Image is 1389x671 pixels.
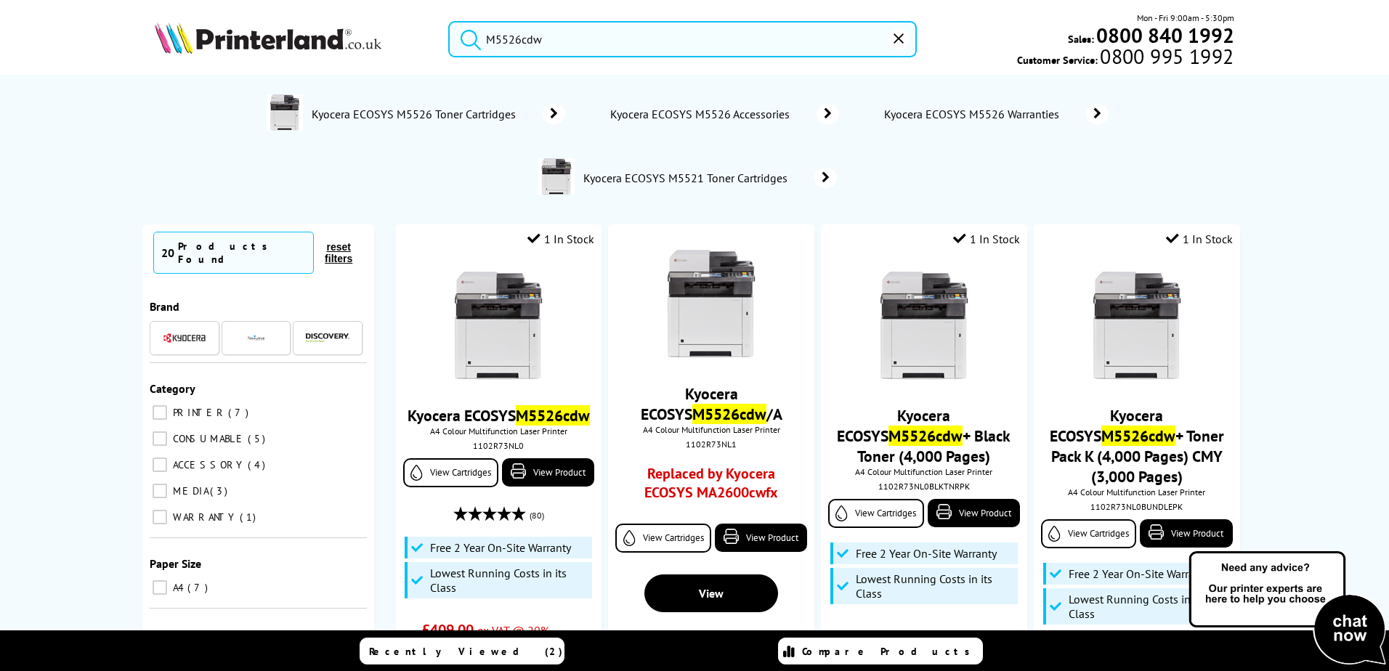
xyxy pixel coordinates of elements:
[530,502,544,529] span: (80)
[169,432,246,445] span: CONSUMABLE
[240,511,259,524] span: 1
[715,524,807,552] a: View Product
[832,481,1016,492] div: 1102R73NL0BLKTNRPK
[150,627,229,641] span: Colour or Mono
[1045,501,1228,512] div: 1102R73NL0BUNDLEPK
[641,383,782,424] a: Kyocera ECOSYSM5526cdw/A
[635,464,788,509] a: Replaced by Kyocera ECOSYS MA2600cwfx
[310,94,565,134] a: Kyocera ECOSYS M5526 Toner Cartridges
[1050,405,1224,487] a: Kyocera ECOSYSM5526cdw+ Toner Pack K (4,000 Pages) CMY (3,000 Pages)
[1069,592,1227,621] span: Lowest Running Costs in its Class
[369,645,563,658] span: Recently Viewed (2)
[310,107,521,121] span: Kyocera ECOSYS M5526 Toner Cartridges
[430,540,571,555] span: Free 2 Year On-Site Warranty
[477,623,549,638] span: ex VAT @ 20%
[169,484,208,497] span: MEDIA
[582,171,793,185] span: Kyocera ECOSYS M5521 Toner Cartridges
[248,432,269,445] span: 5
[516,405,590,426] mark: M5526cdw
[883,104,1109,124] a: Kyocera ECOSYS M5526 Warranties
[153,580,167,595] input: A4 7
[150,299,179,314] span: Brand
[1069,566,1210,581] span: Free 2 Year On-Site Warranty
[1098,49,1234,63] span: 0800 995 1992
[1041,487,1232,497] span: A4 Colour Multifunction Laser Printer
[153,431,167,446] input: CONSUMABLE 5
[848,626,899,645] span: £442.00
[150,556,201,571] span: Paper Size
[153,510,167,524] input: WARRANTY 1
[161,245,174,260] span: 20
[953,232,1020,246] div: 1 In Stock
[314,240,363,265] button: reset filters
[430,566,588,595] span: Lowest Running Costs in its Class
[1101,426,1175,446] mark: M5526cdw
[178,240,306,266] div: Products Found
[1068,32,1094,46] span: Sales:
[527,232,594,246] div: 1 In Stock
[267,94,303,131] img: 1102R83NL0-conspage.jpg
[169,406,227,419] span: PRINTER
[888,426,963,446] mark: M5526cdw
[306,333,349,342] img: Discovery
[538,158,575,195] img: M5521CDNACCESSORIES.jpg
[153,457,167,472] input: ACCESSORY 4
[802,645,978,658] span: Compare Products
[169,581,186,594] span: A4
[1082,272,1191,381] img: ECOSYS-M5526cdn-front-small5.jpg
[615,424,806,435] span: A4 Colour Multifunction Laser Printer
[1096,22,1234,49] b: 0800 840 1992
[360,638,564,664] a: Recently Viewed (2)
[155,22,430,57] a: Printerland Logo
[883,107,1065,121] span: Kyocera ECOSYS M5526 Warranties
[210,484,231,497] span: 3
[1166,232,1233,246] div: 1 In Stock
[153,405,167,420] input: PRINTER 7
[903,629,975,643] span: ex VAT @ 20%
[609,104,839,124] a: Kyocera ECOSYS M5526 Accessories
[699,586,724,601] span: View
[1186,549,1389,668] img: Open Live Chat window
[169,458,246,471] span: ACCESSORY
[150,381,195,396] span: Category
[828,466,1019,477] span: A4 Colour Multifunction Laser Printer
[928,499,1020,527] a: View Product
[169,511,238,524] span: WARRANTY
[407,440,591,451] div: 1102R73NL0
[248,458,269,471] span: 4
[187,581,211,594] span: 7
[1140,519,1232,548] a: View Product
[247,329,265,347] img: Navigator
[609,107,795,121] span: Kyocera ECOSYS M5526 Accessories
[1041,519,1136,548] a: View Cartridges
[403,426,594,436] span: A4 Colour Multifunction Laser Printer
[615,524,710,553] a: View Cartridges
[444,272,553,381] img: ECOSYS-M5526cdn-front-small2.jpg
[422,620,474,639] span: £409.00
[403,458,498,487] a: View Cartridges
[408,405,590,426] a: Kyocera ECOSYSM5526cdw
[155,22,381,54] img: Printerland Logo
[837,405,1011,466] a: Kyocera ECOSYSM5526cdw+ Black Toner (4,000 Pages)
[778,638,983,664] a: Compare Products
[153,484,167,498] input: MEDIA 3
[856,572,1014,601] span: Lowest Running Costs in its Class
[582,158,837,198] a: Kyocera ECOSYS M5521 Toner Cartridges
[228,406,252,419] span: 7
[1094,28,1234,42] a: 0800 840 1992
[502,458,594,487] a: View Product
[619,439,803,450] div: 1102R73NL1
[1017,49,1234,67] span: Customer Service:
[828,499,923,528] a: View Cartridges
[163,333,206,343] img: Kyocera
[657,250,766,359] img: ECOSYS-M5526cdn-front-small2.jpg
[856,546,997,561] span: Free 2 Year On-Site Warranty
[870,272,979,381] img: ECOSYS-M5526cdn-front-small7.jpg
[1137,11,1234,25] span: Mon - Fri 9:00am - 5:30pm
[644,574,778,612] a: View
[448,21,917,57] input: Search product or brand
[692,404,766,424] mark: M5526cdw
